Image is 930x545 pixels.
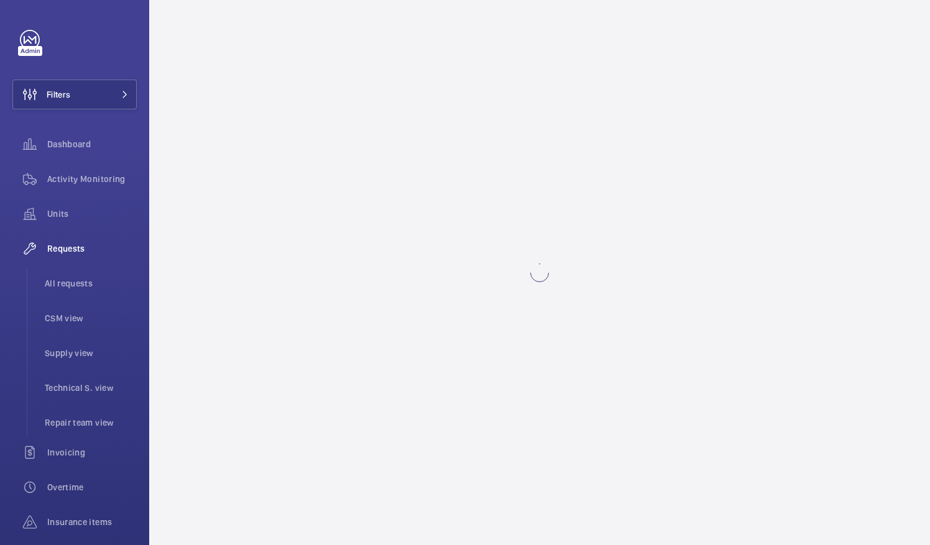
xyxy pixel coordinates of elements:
span: Technical S. view [45,382,137,394]
span: Filters [47,88,70,101]
span: Supply view [45,347,137,359]
span: Insurance items [47,516,137,528]
span: Repair team view [45,416,137,429]
button: Filters [12,80,137,109]
span: Dashboard [47,138,137,150]
span: Units [47,208,137,220]
span: CSM view [45,312,137,324]
span: Invoicing [47,446,137,459]
span: Overtime [47,481,137,493]
span: All requests [45,277,137,290]
span: Activity Monitoring [47,173,137,185]
span: Requests [47,242,137,255]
